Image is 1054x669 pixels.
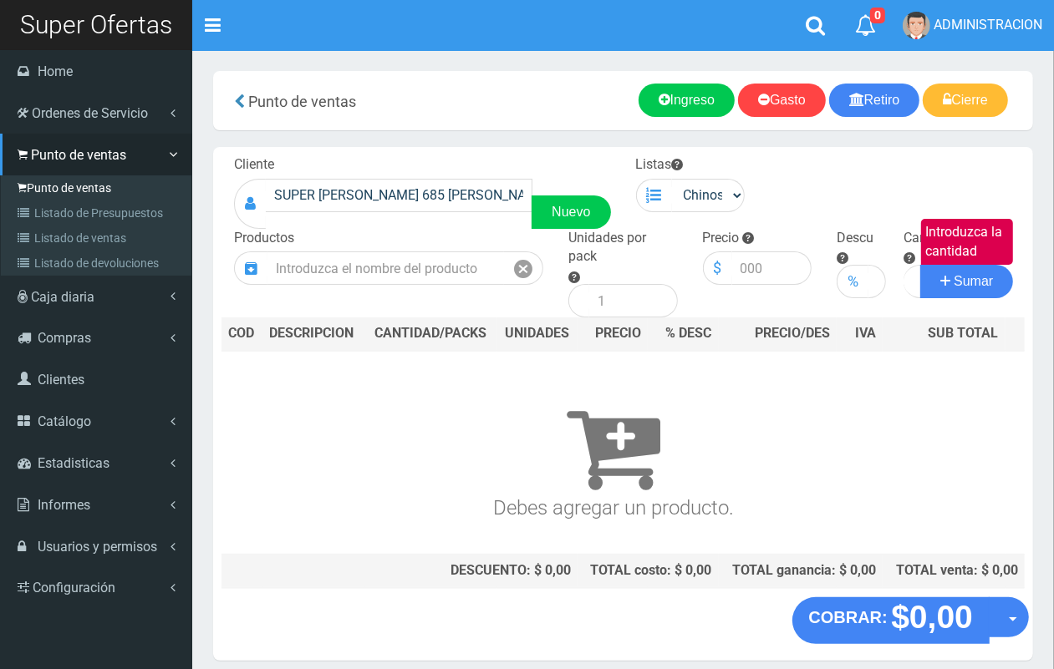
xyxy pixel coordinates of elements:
[829,84,920,117] a: Retiro
[496,317,578,351] th: UNIDADES
[5,175,191,200] a: Punto de ventas
[870,8,885,23] span: 0
[33,580,115,596] span: Configuración
[837,229,873,248] label: Descu
[755,325,830,341] span: PRECIO/DES
[267,251,504,285] input: Introduzca el nombre del producto
[904,265,921,298] input: Cantidad
[954,274,993,288] span: Sumar
[903,12,930,39] img: User Image
[31,289,94,305] span: Caja diaria
[636,155,684,175] label: Listas
[532,195,610,229] a: Nuevo
[266,179,532,212] input: Consumidor Final
[904,229,999,248] label: Cantidad/Packs
[568,229,677,267] label: Unidades por pack
[639,84,735,117] a: Ingreso
[32,105,148,121] span: Ordenes de Servicio
[5,251,191,276] a: Listado de devoluciones
[837,265,868,298] div: %
[5,200,191,226] a: Listado de Presupuestos
[5,226,191,251] a: Listado de ventas
[38,455,109,471] span: Estadisticas
[31,147,126,163] span: Punto de ventas
[920,265,1014,298] button: Sumar
[855,325,876,341] span: IVA
[248,93,356,110] span: Punto de ventas
[38,330,91,346] span: Compras
[732,251,812,285] input: 000
[891,599,973,635] strong: $0,00
[921,219,1014,266] label: Introduzca la cantidad
[589,284,677,317] input: 1
[38,497,90,513] span: Informes
[234,155,274,175] label: Cliente
[38,372,84,388] span: Clientes
[38,413,91,429] span: Catálogo
[868,265,886,298] input: 000
[934,17,1042,33] span: ADMINISTRACION
[792,597,990,644] button: COBRAR: $0,00
[20,10,172,39] span: Super Ofertas
[228,375,999,519] h3: Debes agregar un producto.
[703,251,732,285] div: $
[262,317,364,351] th: DES
[584,561,712,580] div: TOTAL costo: $ 0,00
[293,325,354,341] span: CRIPCION
[929,324,999,343] span: SUB TOTAL
[666,325,712,341] span: % DESC
[726,561,877,580] div: TOTAL ganancia: $ 0,00
[738,84,826,117] a: Gasto
[809,608,888,626] strong: COBRAR:
[703,229,740,248] label: Precio
[923,84,1008,117] a: Cierre
[372,561,571,580] div: DESCUENTO: $ 0,00
[234,229,294,248] label: Productos
[365,317,496,351] th: CANTIDAD/PACKS
[889,561,1018,580] div: TOTAL venta: $ 0,00
[595,324,641,343] span: PRECIO
[38,63,73,79] span: Home
[38,539,157,555] span: Usuarios y permisos
[221,317,262,351] th: COD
